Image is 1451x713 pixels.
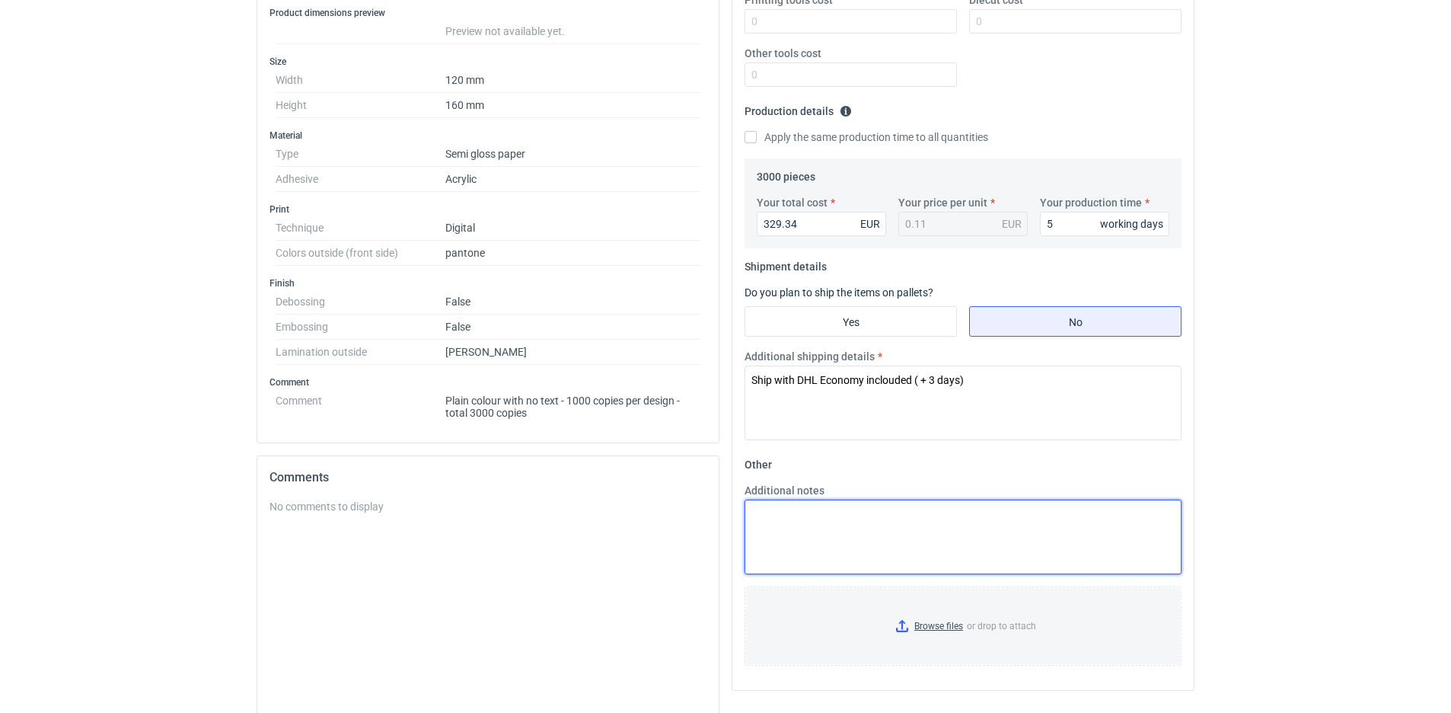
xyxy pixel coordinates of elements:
legend: Shipment details [745,254,827,273]
h3: Print [269,203,706,216]
dd: Acrylic [445,167,700,192]
dd: [PERSON_NAME] [445,340,700,365]
textarea: Ship with DHL Economy inclouded ( + 3 days) [745,366,1182,440]
h3: Material [269,129,706,142]
label: or drop to attach [745,587,1181,665]
h2: Comments [269,468,706,487]
span: Preview not available yet. [445,25,565,37]
label: No [969,306,1182,337]
dt: Type [276,142,445,167]
div: EUR [1002,216,1022,232]
dt: Embossing [276,315,445,340]
dd: False [445,289,700,315]
dd: Semi gloss paper [445,142,700,167]
label: Other tools cost [745,46,821,61]
label: Your total cost [757,195,828,210]
dd: pantone [445,241,700,266]
label: Additional shipping details [745,349,875,364]
legend: 3000 pieces [757,165,815,183]
label: Apply the same production time to all quantities [745,129,988,145]
label: Your production time [1040,195,1142,210]
div: EUR [860,216,880,232]
input: 0 [1040,212,1169,236]
div: No comments to display [269,499,706,514]
input: 0 [745,62,957,87]
dd: Digital [445,216,700,241]
input: 0 [757,212,886,236]
dt: Debossing [276,289,445,315]
dt: Colors outside (front side) [276,241,445,266]
h3: Product dimensions preview [269,7,706,19]
dd: 120 mm [445,68,700,93]
dt: Width [276,68,445,93]
label: Yes [745,306,957,337]
h3: Finish [269,277,706,289]
label: Additional notes [745,483,824,498]
legend: Other [745,452,772,471]
dt: Comment [276,388,445,419]
legend: Production details [745,99,852,117]
dd: Plain colour with no text - 1000 copies per design - total 3000 copies [445,388,700,419]
div: working days [1100,216,1163,232]
dt: Adhesive [276,167,445,192]
label: Do you plan to ship the items on pallets? [745,286,933,299]
dd: 160 mm [445,93,700,118]
h3: Comment [269,376,706,388]
label: Your price per unit [898,195,987,210]
dt: Height [276,93,445,118]
dt: Lamination outside [276,340,445,365]
dd: False [445,315,700,340]
input: 0 [745,9,957,34]
input: 0 [969,9,1182,34]
dt: Technique [276,216,445,241]
h3: Size [269,56,706,68]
